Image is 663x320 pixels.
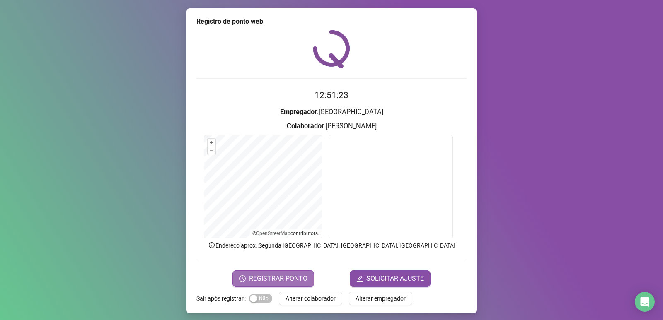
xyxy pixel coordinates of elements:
[635,292,655,312] div: Open Intercom Messenger
[315,90,348,100] time: 12:51:23
[208,147,215,155] button: –
[232,270,314,287] button: REGISTRAR PONTO
[196,121,467,132] h3: : [PERSON_NAME]
[356,275,363,282] span: edit
[356,294,406,303] span: Alterar empregador
[313,30,350,68] img: QRPoint
[256,231,290,236] a: OpenStreetMap
[196,107,467,118] h3: : [GEOGRAPHIC_DATA]
[239,275,246,282] span: clock-circle
[196,292,249,305] label: Sair após registrar
[196,241,467,250] p: Endereço aprox. : Segunda [GEOGRAPHIC_DATA], [GEOGRAPHIC_DATA], [GEOGRAPHIC_DATA]
[196,17,467,26] div: Registro de ponto web
[279,292,342,305] button: Alterar colaborador
[350,270,431,287] button: editSOLICITAR AJUSTE
[280,108,317,116] strong: Empregador
[252,231,319,236] li: © contributors.
[366,274,424,284] span: SOLICITAR AJUSTE
[287,122,324,130] strong: Colaborador
[208,241,215,249] span: info-circle
[249,274,307,284] span: REGISTRAR PONTO
[349,292,412,305] button: Alterar empregador
[208,139,215,147] button: +
[286,294,336,303] span: Alterar colaborador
